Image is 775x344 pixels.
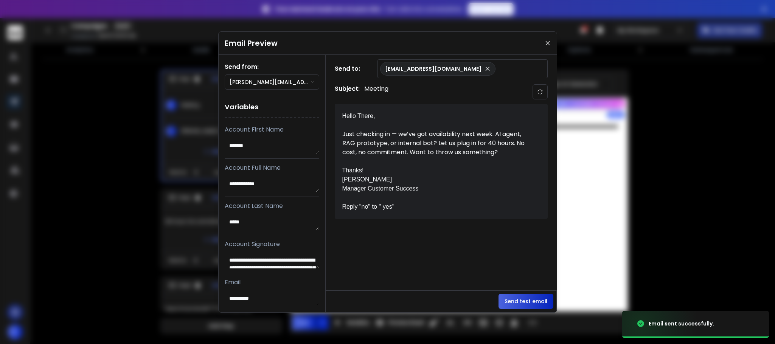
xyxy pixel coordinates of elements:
[225,201,319,211] p: Account Last Name
[225,163,319,172] p: Account Full Name
[649,320,714,327] div: Email sent successfully.
[230,78,311,86] p: [PERSON_NAME][EMAIL_ADDRESS][PERSON_NAME][DOMAIN_NAME]
[342,166,531,175] div: Thanks!
[225,97,319,118] h1: Variables
[225,240,319,249] p: Account Signature
[342,130,531,157] div: Just checking in — we’ve got availability next week. AI agent, RAG prototype, or internal bot? Le...
[225,38,278,48] h1: Email Preview
[225,125,319,134] p: Account First Name
[335,64,365,73] h1: Send to:
[342,175,531,184] div: [PERSON_NAME]
[342,202,531,211] div: Reply "no" to '' yes''
[225,278,319,287] p: Email
[364,84,388,99] p: Meeting
[225,62,319,71] h1: Send from:
[385,65,481,73] p: [EMAIL_ADDRESS][DOMAIN_NAME]
[342,184,531,193] div: Manager Customer Success
[342,113,375,119] span: Hello There,
[499,294,553,309] button: Send test email
[335,84,360,99] h1: Subject:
